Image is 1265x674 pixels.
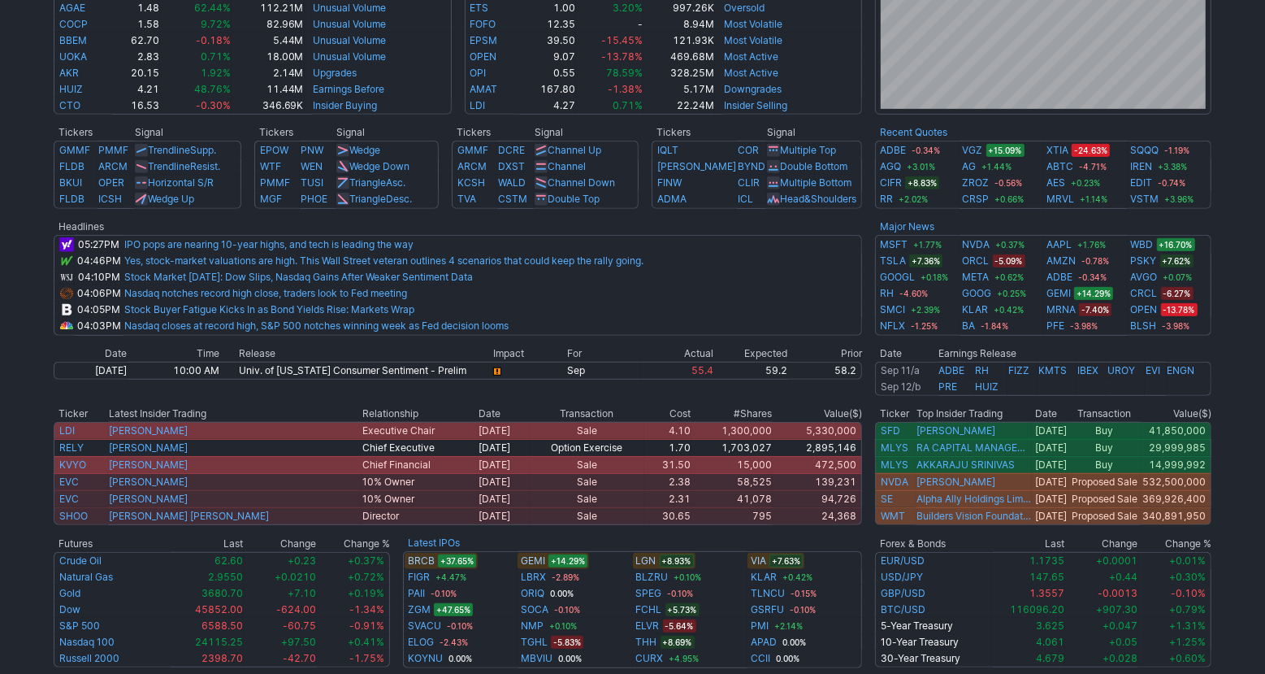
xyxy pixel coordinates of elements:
[643,81,715,98] td: 5.17M
[601,50,643,63] span: -13.78%
[54,219,75,235] th: Headlines
[881,587,925,599] a: GBP/USD
[470,50,497,63] a: OPEN
[59,510,88,522] a: SHOO
[112,16,160,33] td: 1.58
[59,441,84,454] a: RELY
[349,176,405,189] a: TriangleAsc.
[880,220,934,233] a: Major News
[521,650,552,667] a: MBVIU
[963,269,990,285] a: META
[194,2,231,14] span: 62.44%
[1046,318,1064,334] a: PFE
[498,160,525,172] a: DXST
[880,285,894,302] a: RH
[313,50,386,63] a: Unusual Volume
[1077,193,1110,206] span: +1.14%
[232,16,305,33] td: 82.96M
[963,142,983,159] a: VGZ
[881,510,905,522] a: WMT
[606,67,643,79] span: 78.59%
[1046,159,1073,175] a: ABTC
[232,33,305,49] td: 5.44M
[751,650,770,667] a: CCII
[109,493,188,505] a: [PERSON_NAME]
[59,83,83,95] a: HUIZ
[521,618,544,634] a: NMP
[498,144,525,156] a: DCRE
[408,634,434,650] a: ELOG
[548,160,586,172] a: Channel
[59,193,84,205] a: FLDB
[313,34,386,46] a: Unusual Volume
[519,49,577,65] td: 9.07
[124,254,643,267] a: Yes, stock-market valuations are high. This Wall Street veteran outlines 4 scenarios that could k...
[1008,364,1029,376] a: FIZZ
[643,98,715,115] td: 22.24M
[909,254,942,267] span: +7.36%
[313,18,386,30] a: Unusual Volume
[59,144,90,156] a: GMMF
[109,510,269,522] a: [PERSON_NAME] [PERSON_NAME]
[908,303,942,316] span: +2.39%
[1046,191,1074,207] a: MRVL
[880,237,908,253] a: MSFT
[201,18,231,30] span: 9.72%
[636,618,660,634] a: ELVR
[59,18,88,30] a: COCP
[880,191,893,207] a: RR
[1068,320,1100,333] span: -3.98%
[112,81,160,98] td: 4.21
[124,238,414,250] a: IPO pops are nearing 10-year highs, and tech is leading the way
[124,271,473,283] a: Stock Market [DATE]: Dow Slips, Nasdaq Gains After Weaker Sentiment Data
[1131,253,1157,269] a: PSKY
[939,364,965,376] a: ADBE
[1131,191,1159,207] a: VSTM
[124,287,407,299] a: Nasdaq notches record high close, traders look to Fed meeting
[780,144,836,156] a: Multiple Top
[148,160,220,172] a: TrendlineResist.
[881,424,900,437] a: SFD
[1046,253,1076,269] a: AMZN
[738,193,753,205] a: ICL
[1046,237,1072,253] a: AAPL
[1077,160,1109,173] span: -4.71%
[751,618,769,634] a: PMI
[1131,318,1157,334] a: BLSH
[724,67,778,79] a: Most Active
[59,99,80,111] a: CTO
[975,380,999,393] a: HUIZ
[59,424,75,437] a: LDI
[1046,269,1072,285] a: ADBE
[995,287,1029,300] span: +0.25%
[349,160,409,172] a: Wedge Down
[75,235,123,253] td: 05:27PM
[301,144,323,156] a: PNW
[1076,271,1109,284] span: -0.34%
[916,424,995,437] a: [PERSON_NAME]
[780,193,856,205] a: Head&Shoulders
[881,554,925,567] a: EUR/USD
[751,553,766,569] a: VIA
[521,553,545,569] a: GEMI
[254,124,336,141] th: Tickers
[109,441,188,454] a: [PERSON_NAME]
[313,99,377,111] a: Insider Buying
[457,144,488,156] a: GMMF
[1146,364,1160,376] a: EVI
[980,160,1015,173] span: +1.44%
[457,176,485,189] a: KCSH
[636,585,662,602] a: SPEG
[601,34,643,46] span: -15.45%
[1131,269,1158,285] a: AVGO
[993,254,1025,267] span: -5.09%
[911,238,944,251] span: +1.77%
[521,569,546,585] a: LBRX
[1074,287,1113,300] span: +14.29%
[148,160,190,172] span: Trendline
[896,193,930,206] span: +2.02%
[939,380,958,393] a: PRE
[1038,364,1067,376] a: KMTS
[909,144,942,157] span: -0.34%
[59,571,113,583] a: Natural Gas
